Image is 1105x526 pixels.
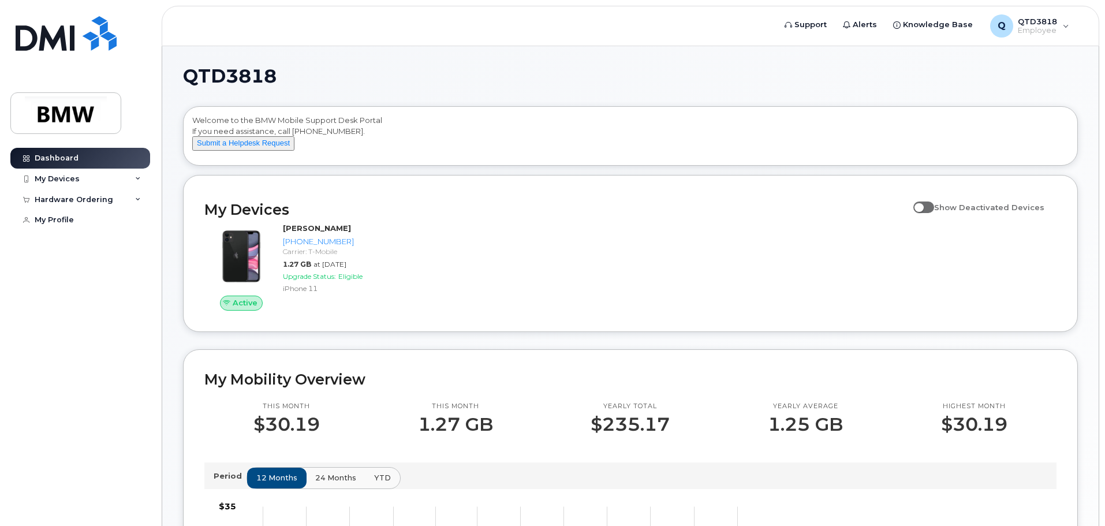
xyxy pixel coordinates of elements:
p: This month [253,402,320,411]
span: at [DATE] [313,260,346,268]
div: Welcome to the BMW Mobile Support Desk Portal If you need assistance, call [PHONE_NUMBER]. [192,115,1069,161]
span: 1.27 GB [283,260,311,268]
p: $30.19 [253,414,320,435]
p: Yearly average [768,402,843,411]
span: Upgrade Status: [283,272,336,281]
span: Active [233,297,257,308]
p: $30.19 [941,414,1007,435]
h2: My Devices [204,201,908,218]
p: Yearly total [591,402,670,411]
div: [PHONE_NUMBER] [283,236,402,247]
p: 1.27 GB [418,414,493,435]
p: 1.25 GB [768,414,843,435]
strong: [PERSON_NAME] [283,223,351,233]
input: Show Deactivated Devices [913,196,923,206]
p: Highest month [941,402,1007,411]
span: Show Deactivated Devices [934,203,1044,212]
span: QTD3818 [183,68,277,85]
button: Submit a Helpdesk Request [192,136,294,151]
h2: My Mobility Overview [204,371,1057,388]
p: $235.17 [591,414,670,435]
a: Submit a Helpdesk Request [192,138,294,147]
span: YTD [374,472,391,483]
div: Carrier: T-Mobile [283,247,402,256]
img: iPhone_11.jpg [214,229,269,284]
span: 24 months [315,472,356,483]
tspan: $35 [219,501,236,512]
p: Period [214,471,247,482]
span: Eligible [338,272,363,281]
a: Active[PERSON_NAME][PHONE_NUMBER]Carrier: T-Mobile1.27 GBat [DATE]Upgrade Status:EligibleiPhone 11 [204,223,407,311]
p: This month [418,402,493,411]
div: iPhone 11 [283,283,402,293]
